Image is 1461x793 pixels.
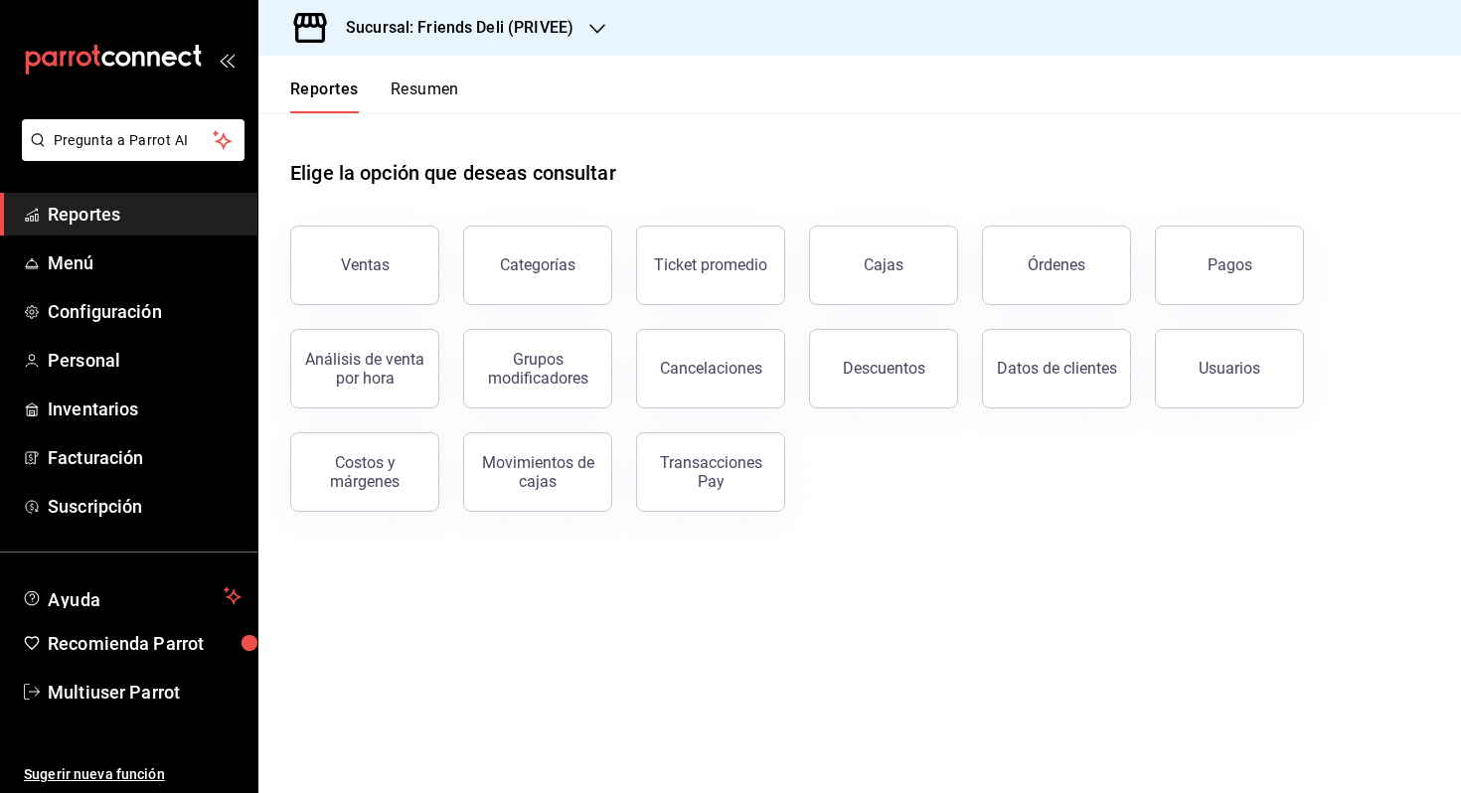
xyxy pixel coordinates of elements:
h1: Elige la opción que deseas consultar [290,158,616,188]
div: Datos de clientes [997,359,1117,378]
button: Resumen [391,79,459,113]
span: Sugerir nueva función [24,764,242,785]
a: Cajas [809,226,958,305]
div: Cancelaciones [660,359,762,378]
button: Pregunta a Parrot AI [22,119,244,161]
span: Recomienda Parrot [48,630,242,657]
div: Movimientos de cajas [476,453,599,491]
button: Análisis de venta por hora [290,329,439,408]
button: Pagos [1155,226,1304,305]
span: Personal [48,347,242,374]
span: Pregunta a Parrot AI [54,130,214,151]
button: Categorías [463,226,612,305]
span: Suscripción [48,493,242,520]
span: Inventarios [48,396,242,422]
div: Usuarios [1199,359,1260,378]
button: Costos y márgenes [290,432,439,512]
button: Datos de clientes [982,329,1131,408]
a: Pregunta a Parrot AI [14,144,244,165]
div: Órdenes [1028,255,1085,274]
div: Grupos modificadores [476,350,599,388]
button: open_drawer_menu [219,52,235,68]
button: Descuentos [809,329,958,408]
button: Transacciones Pay [636,432,785,512]
div: Cajas [864,253,904,277]
button: Ticket promedio [636,226,785,305]
div: Costos y márgenes [303,453,426,491]
span: Facturación [48,444,242,471]
span: Configuración [48,298,242,325]
button: Órdenes [982,226,1131,305]
div: Análisis de venta por hora [303,350,426,388]
button: Grupos modificadores [463,329,612,408]
button: Ventas [290,226,439,305]
span: Multiuser Parrot [48,679,242,706]
button: Usuarios [1155,329,1304,408]
span: Ayuda [48,584,216,608]
div: Pagos [1208,255,1252,274]
span: Menú [48,249,242,276]
div: Ticket promedio [654,255,767,274]
button: Reportes [290,79,359,113]
div: Transacciones Pay [649,453,772,491]
h3: Sucursal: Friends Deli (PRIVEE) [330,16,573,40]
div: navigation tabs [290,79,459,113]
div: Ventas [341,255,390,274]
button: Movimientos de cajas [463,432,612,512]
button: Cancelaciones [636,329,785,408]
div: Categorías [500,255,575,274]
div: Descuentos [843,359,925,378]
span: Reportes [48,201,242,228]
